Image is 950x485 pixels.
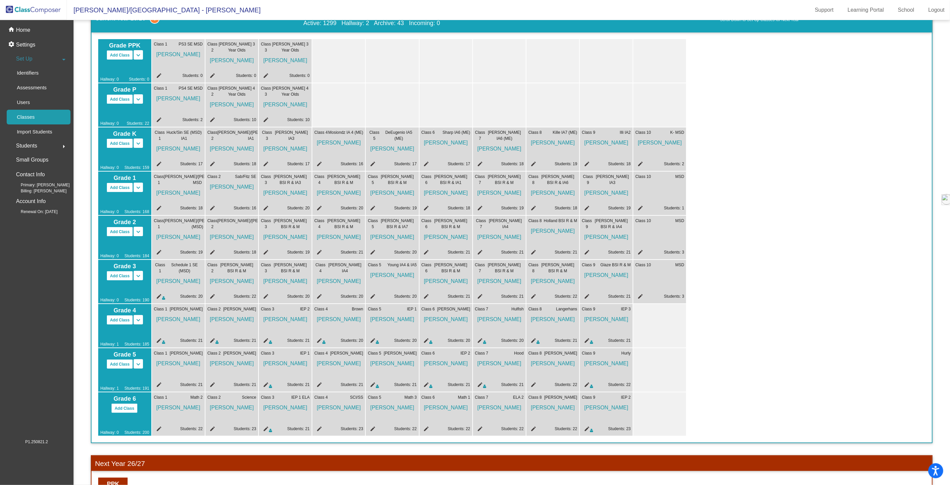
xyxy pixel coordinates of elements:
[17,113,34,121] p: Classes
[289,73,310,78] a: Students: 0
[394,426,417,431] a: Students: 22
[314,135,363,147] span: [PERSON_NAME]
[8,41,16,49] mat-icon: settings
[234,382,256,387] a: Students: 21
[67,5,261,15] span: [PERSON_NAME]/[GEOGRAPHIC_DATA] - [PERSON_NAME]
[501,338,524,343] a: Students: 20
[842,5,890,15] a: Learning Portal
[134,184,142,192] mat-icon: keyboard_arrow_down
[422,249,430,257] mat-icon: edit
[368,161,376,169] mat-icon: edit
[528,161,536,169] mat-icon: edit
[582,249,590,257] mat-icon: edit
[327,262,363,274] span: [PERSON_NAME] IA4
[287,250,310,255] a: Students: 19
[422,205,430,213] mat-icon: edit
[528,174,538,186] span: Class 8
[207,230,256,241] span: [PERSON_NAME]
[207,249,215,257] mat-icon: edit
[448,382,470,387] a: Students: 21
[180,382,202,387] a: Students: 21
[314,174,324,186] span: Class 4
[368,205,376,213] mat-icon: edit
[166,129,203,141] span: Huck/Sin SE (MSD) IA1
[261,73,269,81] mat-icon: edit
[555,426,577,431] a: Students: 22
[100,85,149,94] span: Grade P
[154,41,167,47] span: Class 1
[582,135,631,147] span: [PERSON_NAME]
[154,218,164,230] span: Class 1
[528,186,577,197] span: [PERSON_NAME]
[207,218,217,230] span: Class 2
[287,294,310,299] a: Students: 20
[234,338,256,343] a: Students: 21
[164,218,231,230] span: [PERSON_NAME]/[PERSON_NAME](MSD)
[608,206,631,210] a: Students: 19
[341,382,363,387] a: Students: 21
[501,250,524,255] a: Students: 21
[217,262,256,274] span: [PERSON_NAME] BSI R & M
[60,142,68,151] mat-icon: arrow_right
[134,360,142,368] mat-icon: keyboard_arrow_down
[324,218,363,230] span: [PERSON_NAME] BSI R & M
[107,183,133,192] button: Add Class
[236,73,256,78] a: Students: 0
[273,129,310,141] span: [PERSON_NAME] IA3
[134,316,142,324] mat-icon: keyboard_arrow_down
[134,139,142,148] mat-icon: keyboard_arrow_down
[582,205,590,213] mat-icon: edit
[378,174,417,186] span: [PERSON_NAME] BSI R & M
[555,382,577,387] a: Students: 22
[207,85,217,97] span: Class 2
[287,338,310,343] a: Students: 21
[107,94,133,104] button: Add Class
[528,135,577,147] span: [PERSON_NAME]
[100,218,149,227] span: Grade 2
[16,54,32,64] span: Set Up
[207,129,217,141] span: Class 2
[182,117,203,122] a: Students: 2
[125,253,149,259] span: Students: 184
[810,5,839,15] a: Support
[207,73,215,81] mat-icon: edit
[261,53,310,65] span: [PERSON_NAME]
[271,85,310,97] span: [PERSON_NAME] 4 Year Olds
[501,294,524,299] a: Students: 21
[16,197,46,206] p: Account Info
[387,262,417,268] span: Young IA4 & IA5
[635,249,643,257] mat-icon: edit
[234,117,256,122] a: Students: 10
[475,205,483,213] mat-icon: edit
[154,274,203,285] span: [PERSON_NAME]
[555,206,577,210] a: Students: 18
[125,209,149,215] span: Students: 168
[432,262,470,274] span: [PERSON_NAME] BSI R & M
[720,17,929,23] a: Scroll Down to Set Up Classes for Next Year
[538,262,577,274] span: [PERSON_NAME] BSI R & M
[582,161,590,169] mat-icon: edit
[182,73,203,78] a: Students: 0
[207,274,256,285] span: [PERSON_NAME]
[234,162,256,166] a: Students: 18
[341,162,363,166] a: Students: 16
[107,227,133,236] button: Add Class
[261,205,269,213] mat-icon: edit
[271,174,310,186] span: [PERSON_NAME] BSI R & IA3
[60,56,68,64] mat-icon: arrow_drop_down
[528,218,542,224] span: Class 8
[234,294,256,299] a: Students: 22
[528,224,577,235] span: [PERSON_NAME]
[544,218,577,224] span: Holland BSI R & M
[154,129,166,141] span: Class 1
[235,174,256,180] span: Sab/Fitz SE
[287,426,310,431] a: Students: 21
[8,26,16,34] mat-icon: home
[635,218,651,224] span: Class 10
[129,76,149,82] span: Students: 0
[582,186,631,197] span: [PERSON_NAME]
[154,186,203,197] span: [PERSON_NAME]
[125,165,149,171] span: Students: 159
[368,141,417,153] span: [PERSON_NAME]
[127,120,149,126] span: Students: 22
